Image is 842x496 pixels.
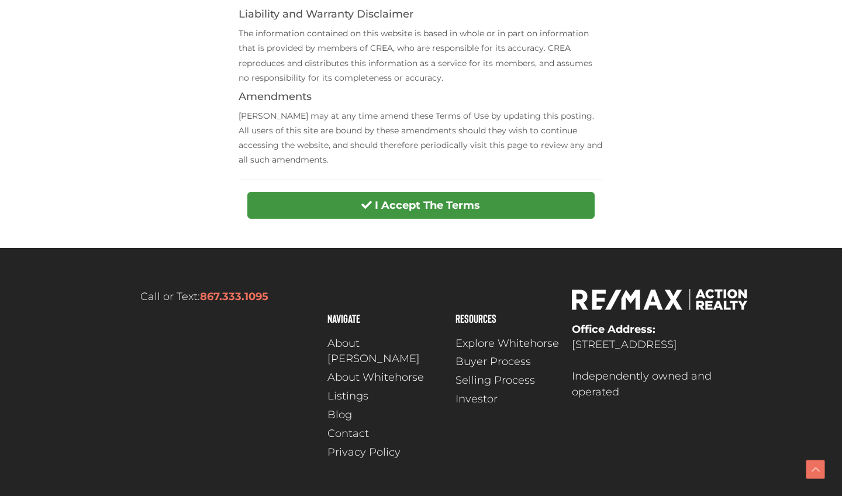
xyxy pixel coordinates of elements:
[327,312,444,324] h4: Navigate
[327,370,424,385] span: About Whitehorse
[239,91,603,103] h4: Amendments
[455,354,560,370] a: Buyer Process
[327,445,401,460] span: Privacy Policy
[200,290,268,303] a: 867.333.1095
[239,26,603,85] p: The information contained on this website is based in whole or in part on information that is pro...
[327,445,444,460] a: Privacy Policy
[327,388,444,404] a: Listings
[327,336,444,367] a: About [PERSON_NAME]
[455,336,559,352] span: Explore Whitehorse
[455,312,560,324] h4: Resources
[455,391,498,407] span: Investor
[572,323,655,336] strong: Office Address:
[455,354,531,370] span: Buyer Process
[455,373,535,388] span: Selling Process
[375,199,480,212] strong: I Accept The Terms
[327,426,444,442] a: Contact
[94,289,316,305] p: Call or Text:
[455,373,560,388] a: Selling Process
[327,388,368,404] span: Listings
[247,192,594,219] button: I Accept The Terms
[455,391,560,407] a: Investor
[327,426,369,442] span: Contact
[239,9,603,20] h4: Liability and Warranty Disclaimer
[327,407,444,423] a: Blog
[572,322,748,400] p: [STREET_ADDRESS] Independently owned and operated
[455,336,560,352] a: Explore Whitehorse
[327,407,352,423] span: Blog
[327,370,444,385] a: About Whitehorse
[239,109,603,168] p: [PERSON_NAME] may at any time amend these Terms of Use by updating this posting. All users of thi...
